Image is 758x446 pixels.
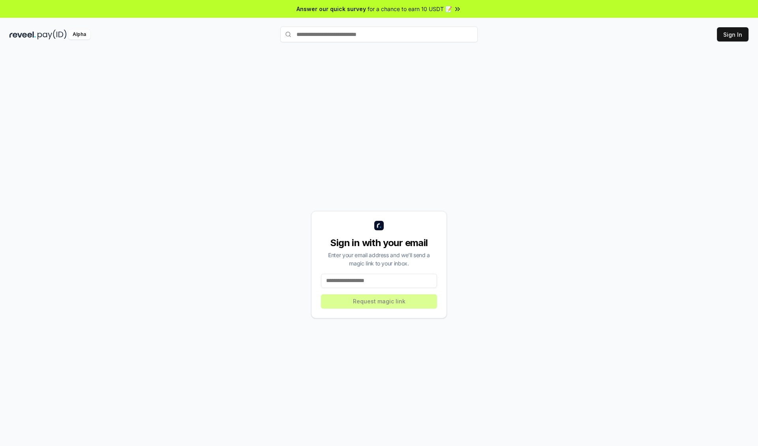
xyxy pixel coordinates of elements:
button: Sign In [717,27,749,41]
span: for a chance to earn 10 USDT 📝 [368,5,452,13]
img: pay_id [38,30,67,40]
div: Enter your email address and we’ll send a magic link to your inbox. [321,251,437,267]
img: logo_small [374,221,384,230]
img: reveel_dark [9,30,36,40]
div: Sign in with your email [321,237,437,249]
span: Answer our quick survey [296,5,366,13]
div: Alpha [68,30,90,40]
